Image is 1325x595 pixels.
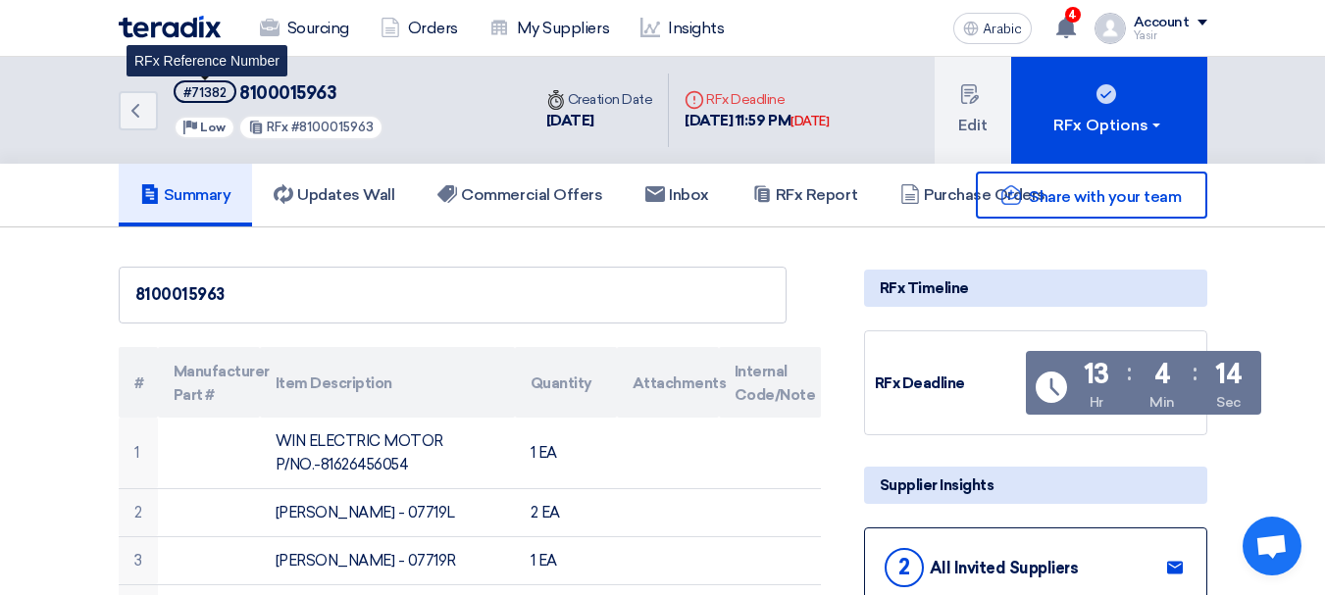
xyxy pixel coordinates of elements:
font: Supplier Insights [880,476,994,494]
font: Sourcing [287,19,349,37]
font: Yasir [1134,29,1157,42]
font: Insights [668,19,724,37]
font: Account [1134,14,1190,30]
font: Creation Date [568,91,653,108]
a: Inbox [624,164,731,226]
font: #8100015963 [291,120,374,134]
div: RFx Reference Number [127,45,287,76]
font: 3 [134,552,142,570]
font: 2 EA [531,504,560,521]
font: Commercial Offers [461,185,602,204]
font: Min [1149,394,1175,411]
font: RFx Options [1053,116,1148,134]
font: Low [200,121,226,134]
font: 8100015963 [239,82,336,104]
img: profile_test.png [1095,13,1126,44]
font: 1 EA [531,552,557,570]
a: Purchase Orders [879,164,1067,226]
div: Open chat [1243,517,1301,575]
button: Arabic [953,13,1032,44]
font: 1 [134,444,139,462]
font: RFx Report [776,185,857,204]
font: [PERSON_NAME] - 07719R [276,552,456,570]
font: Manufacturer Part # [174,363,270,404]
font: Sec [1216,394,1241,411]
font: Edit [958,116,988,134]
font: Item Description [276,374,392,392]
font: 4 [1154,358,1171,390]
font: Share with your team [1029,187,1181,206]
font: [DATE] [546,112,594,129]
a: Updates Wall [252,164,416,226]
font: Hr [1090,394,1103,411]
font: 2 [134,504,142,521]
a: Sourcing [244,7,365,50]
font: [DATE] [790,114,829,128]
font: 13 [1084,358,1109,390]
font: Arabic [983,21,1022,37]
font: RFx Deadline [706,91,785,108]
font: Inbox [669,185,709,204]
h5: 8100015963 [174,80,384,105]
font: Updates Wall [297,185,394,204]
a: RFx Report [731,164,879,226]
font: [DATE] 11:59 PM [685,112,790,129]
a: Commercial Offers [416,164,624,226]
font: : [1127,358,1132,386]
font: Quantity [531,374,592,392]
a: Insights [625,7,739,50]
img: Teradix logo [119,16,221,38]
font: My Suppliers [517,19,609,37]
font: [PERSON_NAME] - 07719L [276,504,455,521]
font: 8100015963 [135,285,225,304]
font: Internal Code/Note [735,363,816,404]
font: 14 [1215,358,1242,390]
font: Attachments [633,374,727,392]
font: WIN ELECTRIC MOTOR P/NO.-81626456054 [276,432,443,473]
font: 4 [1068,8,1077,22]
font: 1 EA [531,444,557,462]
font: 2 [898,554,910,580]
font: # [134,374,144,392]
font: RFx [267,120,288,134]
font: RFx Timeline [880,279,969,297]
font: : [1193,358,1198,386]
font: All Invited Suppliers [930,559,1079,577]
font: RFx Deadline [875,374,965,392]
a: Summary [119,164,253,226]
font: Orders [408,19,458,37]
button: Edit [935,57,1011,164]
button: RFx Options [1011,57,1207,164]
font: Summary [164,185,231,204]
a: My Suppliers [474,7,625,50]
font: #71382 [183,85,227,100]
a: Orders [365,7,474,50]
